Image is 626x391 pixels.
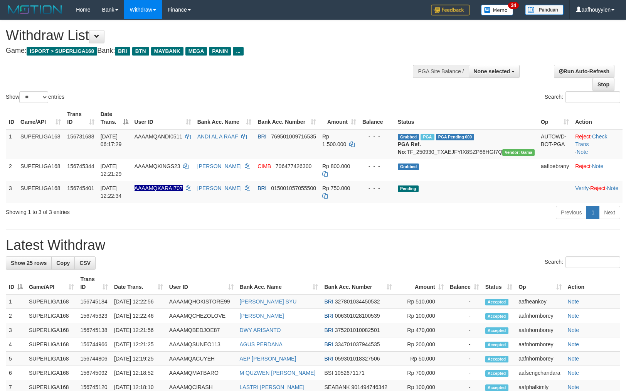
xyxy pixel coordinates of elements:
div: - - - [362,133,392,140]
span: Copy 059301018327506 to clipboard [335,356,380,362]
span: Show 25 rows [11,260,47,266]
div: PGA Site Balance / [413,65,468,78]
span: 156745401 [67,185,94,191]
a: [PERSON_NAME] [240,313,284,319]
img: panduan.png [525,5,564,15]
a: Note [568,384,579,390]
td: aafnhornborey [515,337,564,352]
span: Accepted [485,327,508,334]
a: Verify [575,185,589,191]
span: BRI [324,327,333,333]
span: BRI [324,298,333,305]
a: Note [568,313,579,319]
a: Stop [592,78,614,91]
td: 3 [6,181,17,203]
span: MEGA [185,47,207,56]
td: SUPERLIGA168 [26,309,77,323]
div: - - - [362,184,392,192]
span: Copy 706477426300 to clipboard [276,163,311,169]
td: SUPERLIGA168 [26,294,77,309]
span: 156731688 [67,133,94,140]
th: Balance: activate to sort column ascending [447,272,482,294]
a: Check Trans [575,133,607,147]
td: · · [572,129,623,159]
a: Next [599,206,620,219]
td: - [447,323,482,337]
td: 5 [6,352,26,366]
td: 156745184 [77,294,111,309]
a: Show 25 rows [6,256,52,270]
th: Op: activate to sort column ascending [538,107,572,129]
h4: Game: Bank: [6,47,410,55]
a: Reject [575,133,591,140]
td: aafnhornborey [515,309,564,323]
span: Rp 750.000 [322,185,350,191]
span: Copy 1052671171 to clipboard [335,370,365,376]
a: Reject [590,185,606,191]
span: Vendor URL: https://trx31.1velocity.biz [502,149,535,156]
th: Date Trans.: activate to sort column ascending [111,272,166,294]
td: 4 [6,337,26,352]
td: [DATE] 12:22:46 [111,309,166,323]
span: Copy [56,260,70,266]
th: Bank Acc. Name: activate to sort column ascending [237,272,321,294]
a: Note [568,370,579,376]
td: SUPERLIGA168 [26,352,77,366]
a: Note [568,341,579,347]
a: M QUZWEN [PERSON_NAME] [240,370,316,376]
a: Note [568,356,579,362]
span: AAAAMQKINGS23 [135,163,180,169]
span: Accepted [485,356,508,362]
td: 6 [6,366,26,380]
td: 1 [6,294,26,309]
th: Op: activate to sort column ascending [515,272,564,294]
select: Showentries [19,91,48,103]
a: [PERSON_NAME] [197,185,242,191]
a: [PERSON_NAME] SYU [240,298,297,305]
td: [DATE] 12:18:52 [111,366,166,380]
td: AAAAMQCHEZOLOVE [166,309,237,323]
th: Game/API: activate to sort column ascending [17,107,64,129]
a: Note [607,185,619,191]
th: Date Trans.: activate to sort column descending [98,107,131,129]
td: [DATE] 12:22:56 [111,294,166,309]
span: Copy 375201010082501 to clipboard [335,327,380,333]
td: AAAAMQMATBARO [166,366,237,380]
a: Previous [556,206,587,219]
th: Action [565,272,620,294]
a: AEP [PERSON_NAME] [240,356,296,362]
th: ID: activate to sort column descending [6,272,26,294]
span: BTN [132,47,149,56]
td: AAAAMQSUNEO113 [166,337,237,352]
span: Accepted [485,342,508,348]
span: AAAAMQANDI0511 [135,133,183,140]
a: Note [568,327,579,333]
span: [DATE] 12:21:29 [101,163,122,177]
td: 156745092 [77,366,111,380]
td: 156745138 [77,323,111,337]
a: 1 [586,206,599,219]
span: Accepted [485,384,508,391]
span: Copy 006301028100539 to clipboard [335,313,380,319]
td: AUTOWD-BOT-PGA [538,129,572,159]
td: 3 [6,323,26,337]
td: aafloebrany [538,159,572,181]
div: - - - [362,162,392,170]
th: Trans ID: activate to sort column ascending [77,272,111,294]
a: CSV [74,256,96,270]
a: Note [568,298,579,305]
span: Pending [398,185,419,192]
td: 2 [6,159,17,181]
td: Rp 200,000 [395,337,447,352]
span: ISPORT > SUPERLIGA168 [27,47,97,56]
td: - [447,309,482,323]
th: Balance [359,107,395,129]
td: 156745323 [77,309,111,323]
span: BRI [257,133,266,140]
td: AAAAMQBEDJOE87 [166,323,237,337]
span: [DATE] 12:22:34 [101,185,122,199]
span: Copy 901494746342 to clipboard [351,384,387,390]
span: [DATE] 06:17:29 [101,133,122,147]
h1: Withdraw List [6,28,410,43]
td: 156744966 [77,337,111,352]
